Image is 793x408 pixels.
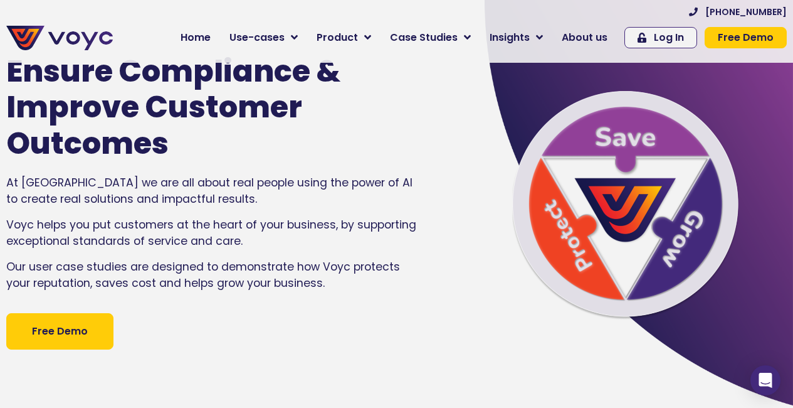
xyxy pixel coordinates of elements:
[705,27,787,48] a: Free Demo
[480,25,552,50] a: Insights
[32,324,88,339] span: Free Demo
[6,26,113,50] img: voyc-full-logo
[490,30,530,45] span: Insights
[6,174,423,208] p: At [GEOGRAPHIC_DATA] we are all about real people using the power of AI to create real solutions ...
[750,365,780,395] div: Open Intercom Messenger
[220,25,307,50] a: Use-cases
[6,313,113,350] a: Free Demo
[171,25,220,50] a: Home
[6,217,423,250] p: Voyc helps you put customers at the heart of your business, by supporting exceptional standards o...
[6,53,385,162] h1: Ensure Compliance & Improve Customer Outcomes
[562,30,607,45] span: About us
[689,8,787,16] a: [PHONE_NUMBER]
[317,30,358,45] span: Product
[390,30,458,45] span: Case Studies
[654,33,684,43] span: Log In
[624,27,697,48] a: Log In
[307,25,381,50] a: Product
[229,30,285,45] span: Use-cases
[6,259,423,292] p: Our user case studies are designed to demonstrate how Voyc protects your reputation, saves cost a...
[181,30,211,45] span: Home
[381,25,480,50] a: Case Studies
[552,25,617,50] a: About us
[718,33,774,43] span: Free Demo
[705,8,787,16] span: [PHONE_NUMBER]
